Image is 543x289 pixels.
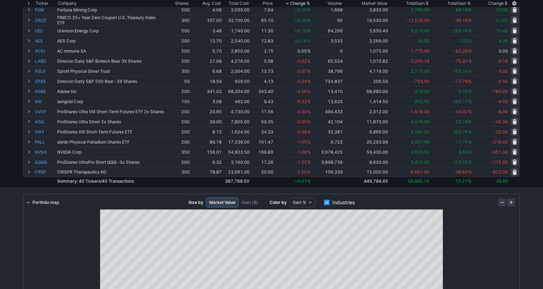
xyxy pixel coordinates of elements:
[35,36,56,46] a: AES
[206,198,239,207] a: Market Value
[344,15,389,25] td: 19,530.00
[324,200,330,205] input: Industries
[411,129,430,135] span: 5,242.00
[165,147,190,157] td: 350
[459,89,468,94] span: 0.70
[295,178,307,184] span: +0.01
[453,160,468,165] span: 173.10
[190,66,223,76] td: 6.68
[190,5,223,15] td: 4.06
[307,99,311,104] span: %
[411,28,430,33] span: 3,910.40
[406,18,430,23] span: -12,570.00
[307,129,311,135] span: %
[468,48,472,54] span: %
[250,76,274,86] td: 4.13
[57,7,165,13] div: Fortuna Mining Corp
[79,178,84,184] span: 40
[468,129,472,135] span: %
[250,66,274,76] td: 13.73
[79,178,100,184] span: Tickers
[311,96,344,106] td: 13,620
[468,7,472,13] span: %
[165,86,190,96] td: 200
[453,69,468,74] span: 105.54
[344,5,389,15] td: 3,820.00
[344,147,389,157] td: 59,430.00
[307,169,311,175] span: %
[344,66,389,76] td: 4,119.00
[497,109,508,114] span: -8.00
[454,48,468,54] span: -62.28
[165,5,190,15] td: 500
[307,7,311,13] span: %
[35,147,56,157] a: NVDA
[307,79,311,84] span: %
[468,18,472,23] span: %
[35,86,56,96] a: ADBE
[295,89,307,94] span: -0.26
[190,15,223,25] td: 107.00
[344,25,389,36] td: 5,650.40
[491,169,508,175] span: -822.00
[165,36,190,46] td: 200
[496,7,508,13] span: 10.00
[190,167,223,177] td: 78.87
[411,7,430,13] span: 1,790.00
[307,178,311,184] span: %
[408,178,430,184] span: 58,995.15
[209,199,235,206] span: Market Value
[491,150,508,155] span: -651.00
[307,150,311,155] span: %
[415,99,430,104] span: 952.50
[311,36,344,46] td: 3,532
[468,38,472,44] span: %
[295,28,307,33] span: +0.18
[165,15,190,25] td: 300
[295,79,307,84] span: -0.24
[190,147,223,157] td: 156.01
[454,18,468,23] span: -39.16
[100,178,102,184] span: /
[165,106,190,116] td: 200
[344,76,389,86] td: 206.50
[35,157,56,167] a: SQQQ
[295,139,307,145] span: -1.05
[295,160,307,165] span: -1.32
[190,127,223,137] td: 8.12
[165,137,190,147] td: 200
[496,178,508,184] span: 38.60
[468,178,472,184] span: %
[190,106,223,116] td: 20.65
[311,76,344,86] td: 724,837
[344,116,389,127] td: 11,870.00
[311,127,344,137] td: 33,381
[223,106,250,116] td: 4,130.00
[223,86,250,96] td: 68,204.00
[454,59,468,64] span: -75.91
[57,28,165,33] div: Uranium Energy Corp
[190,86,223,96] td: 341.02
[324,198,355,207] label: Industries
[456,119,468,124] span: 52.18
[468,119,472,124] span: %
[57,59,165,64] div: Direxion Daily S&P Biotech Bear 3X Shares
[35,117,56,127] a: AGQ
[223,157,250,167] td: 3,160.00
[57,160,165,165] div: ProShares UltraPro Short QQQ -3x Shares
[344,177,389,185] td: 446,784.65
[411,119,430,124] span: 4,070.00
[250,15,274,25] td: 65.10
[468,79,472,84] span: %
[57,150,165,155] div: NVIDIA Corp
[499,48,508,54] span: 0.00
[223,46,250,56] td: 2,850.00
[311,46,344,56] td: 0
[497,99,508,104] span: -4.50
[411,160,430,165] span: 5,470.00
[223,127,250,137] td: 1,624.00
[454,169,468,175] span: -36.60
[311,167,344,177] td: 109,339
[270,199,287,206] span: Color by
[344,46,389,56] td: 1,075.00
